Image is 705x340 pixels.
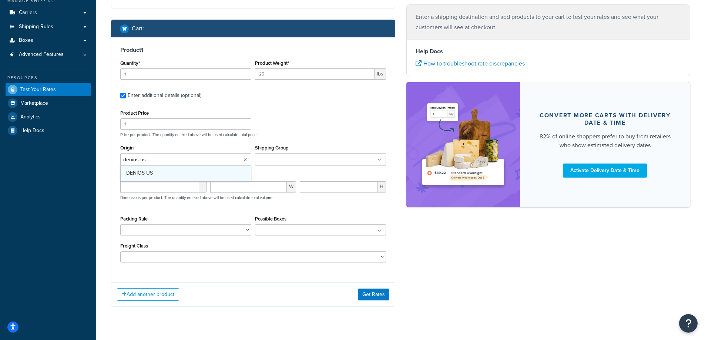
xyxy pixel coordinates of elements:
[563,164,647,178] a: Activate Delivery Date & Time
[287,181,296,192] span: W
[118,195,273,200] p: Dimensions per product. The quantity entered above will be used calculate total volume.
[679,314,698,333] button: Open Resource Center
[375,68,386,80] span: lbs
[538,132,673,150] div: 82% of online shoppers prefer to buy from retailers who show estimated delivery dates
[538,112,673,127] div: Convert more carts with delivery date & time
[255,145,289,151] label: Shipping Group
[358,289,389,300] button: Get Rates
[19,24,53,30] span: Shipping Rules
[19,10,37,16] span: Carriers
[199,181,207,192] span: L
[6,110,91,124] a: Analytics
[6,124,91,137] a: Help Docs
[416,47,681,56] h4: Help Docs
[255,216,286,222] label: Possible Boxes
[120,68,251,80] input: 0
[120,110,149,116] label: Product Price
[120,216,148,222] label: Packing Rule
[20,128,44,134] span: Help Docs
[255,60,289,66] label: Product Weight*
[6,20,91,34] a: Shipping Rules
[255,68,375,80] input: 0.00
[120,93,126,98] input: Enter additional details (optional)
[416,12,681,33] p: Enter a shipping destination and add products to your cart to test your rates and see what your c...
[20,87,56,93] span: Test Your Rates
[120,60,140,66] label: Quantity*
[6,75,91,81] div: Resources
[6,48,91,61] a: Advanced Features5
[117,288,179,301] button: Add another product
[6,48,91,61] li: Advanced Features
[377,181,386,192] span: H
[6,97,91,110] a: Marketplace
[20,100,48,107] span: Marketplace
[416,59,525,68] a: How to troubleshoot rate discrepancies
[6,34,91,47] a: Boxes
[6,6,91,20] a: Carriers
[132,25,144,32] h2: Cart :
[120,145,134,151] label: Origin
[19,37,33,44] span: Boxes
[126,169,153,177] span: DENIOS US
[120,46,386,54] h3: Product 1
[19,51,64,58] span: Advanced Features
[118,132,388,137] p: Price per product. The quantity entered above will be used calculate total price.
[83,51,86,58] span: 5
[121,165,251,181] a: DENIOS US
[128,90,201,101] div: Enter additional details (optional)
[417,93,509,196] img: feature-image-ddt-36eae7f7280da8017bfb280eaccd9c446f90b1fe08728e4019434db127062ab4.png
[120,243,148,249] label: Freight Class
[6,83,91,96] a: Test Your Rates
[20,114,41,120] span: Analytics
